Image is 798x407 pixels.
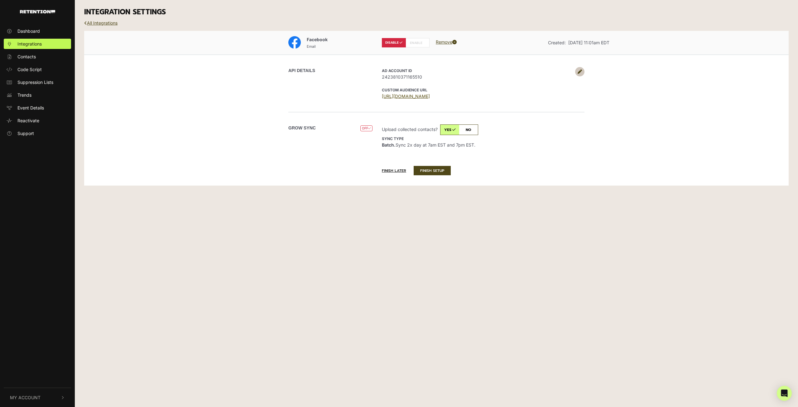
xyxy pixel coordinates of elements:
[382,136,475,148] span: Sync 2x day at 7am EST and 7pm EST.
[4,115,71,126] a: Reactivate
[17,41,42,47] span: Integrations
[382,142,396,148] strong: Batch.
[382,136,404,141] strong: Sync type
[436,39,457,45] a: Remove
[17,66,42,73] span: Code Script
[4,128,71,138] a: Support
[4,64,71,75] a: Code Script
[17,28,40,34] span: Dashboard
[548,40,566,45] span: Created:
[382,38,406,47] label: DISABLE
[17,117,39,124] span: Reactivate
[568,40,609,45] span: [DATE] 11:01am EDT
[17,104,44,111] span: Event Details
[84,20,118,26] a: All Integrations
[4,103,71,113] a: Event Details
[382,124,572,135] p: Upload collected contacts?
[17,79,53,85] span: Suppression Lists
[20,10,55,13] img: Retention.com
[4,51,71,62] a: Contacts
[4,39,71,49] a: Integrations
[360,125,373,131] span: OFF
[288,36,301,49] img: Facebook
[84,8,789,17] h3: INTEGRATION SETTINGS
[382,74,572,80] span: 2423810371165510
[307,37,328,42] span: Facebook
[406,38,430,47] label: ENABLE
[382,94,430,99] a: [URL][DOMAIN_NAME]
[288,125,316,131] label: Grow Sync
[382,166,412,175] button: Finish later
[4,26,71,36] a: Dashboard
[307,44,316,49] small: Email
[17,130,34,137] span: Support
[4,77,71,87] a: Suppression Lists
[382,88,427,92] strong: CUSTOM AUDIENCE URL
[10,394,41,401] span: My Account
[4,90,71,100] a: Trends
[382,68,412,73] strong: AD Account ID
[777,386,792,401] div: Open Intercom Messenger
[288,67,315,74] label: API DETAILS
[414,166,451,175] button: FINISH SETUP
[17,92,31,98] span: Trends
[17,53,36,60] span: Contacts
[4,388,71,407] button: My Account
